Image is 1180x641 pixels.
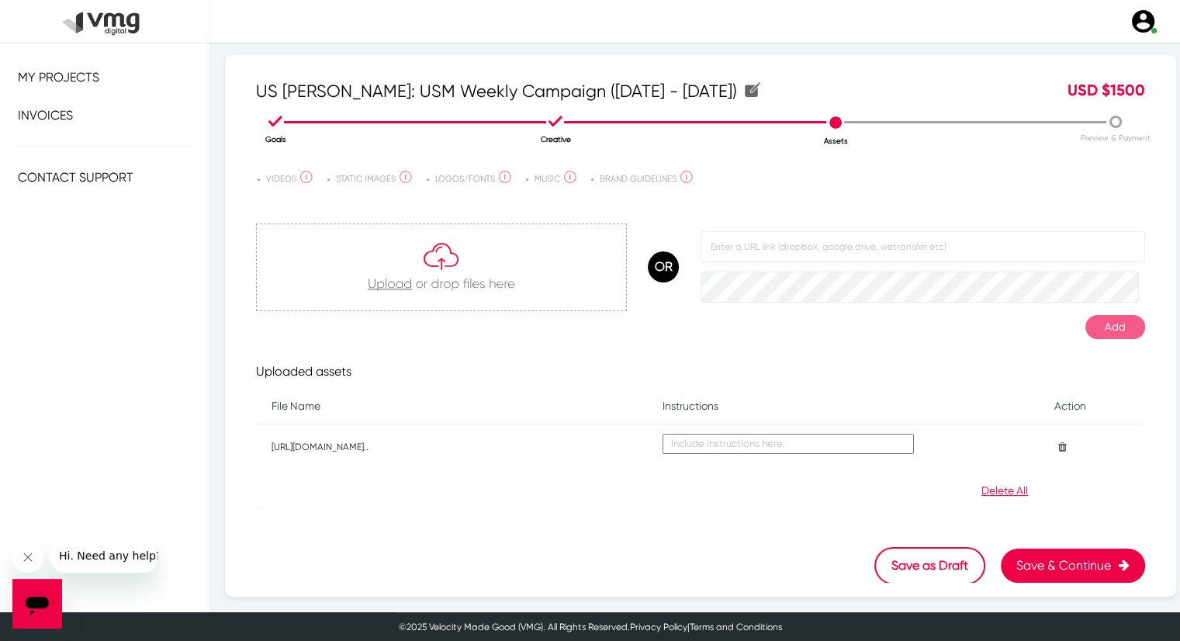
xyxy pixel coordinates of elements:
[266,174,296,184] span: VIDEOS
[690,622,782,632] a: Terms and Conditions
[136,133,415,145] p: Goals
[416,133,695,145] p: Creative
[701,231,1145,262] input: Enter a URL link (dropbox, google drive, wetransfer etc)
[680,171,693,183] img: info_outline_icon.svg
[1054,442,1066,452] i: Delete
[981,484,1028,497] a: Delete All
[600,174,677,184] span: BRAND GUIDELINES
[12,579,62,629] iframe: Button to launch messaging window
[435,174,495,184] span: LOGOS/FONTS
[630,622,687,632] a: Privacy Policy
[300,171,313,183] img: info_outline_icon.svg
[1001,549,1145,583] button: Save & Continue
[9,11,112,23] span: Hi. Need any help?
[648,251,679,282] p: OR
[1038,389,1145,424] th: Action
[745,82,760,97] img: create.svg
[18,108,73,123] span: Invoices
[647,389,1038,424] th: Instructions
[336,174,396,184] span: STATIC IMAGES
[696,135,975,147] p: Assets
[535,174,560,184] span: MUSIC
[1068,81,1110,99] span: USD $
[1130,8,1157,35] img: user
[256,78,760,104] span: US [PERSON_NAME]: USM Weekly Campaign ([DATE] - [DATE])
[400,171,412,183] img: info_outline_icon.svg
[1085,315,1145,339] button: Add
[272,440,632,454] p: [URL][DOMAIN_NAME]..
[1120,8,1164,35] a: user
[874,547,985,584] button: Save as Draft
[12,542,43,573] iframe: Close message
[564,171,576,183] img: info_outline_icon.svg
[18,170,133,185] span: Contact Support
[256,362,1145,381] p: Uploaded assets
[929,78,1157,104] div: 1500
[256,389,647,424] th: File Name
[499,171,511,183] img: info_outline_icon.svg
[50,539,158,573] iframe: Message from company
[18,70,99,85] span: My Projects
